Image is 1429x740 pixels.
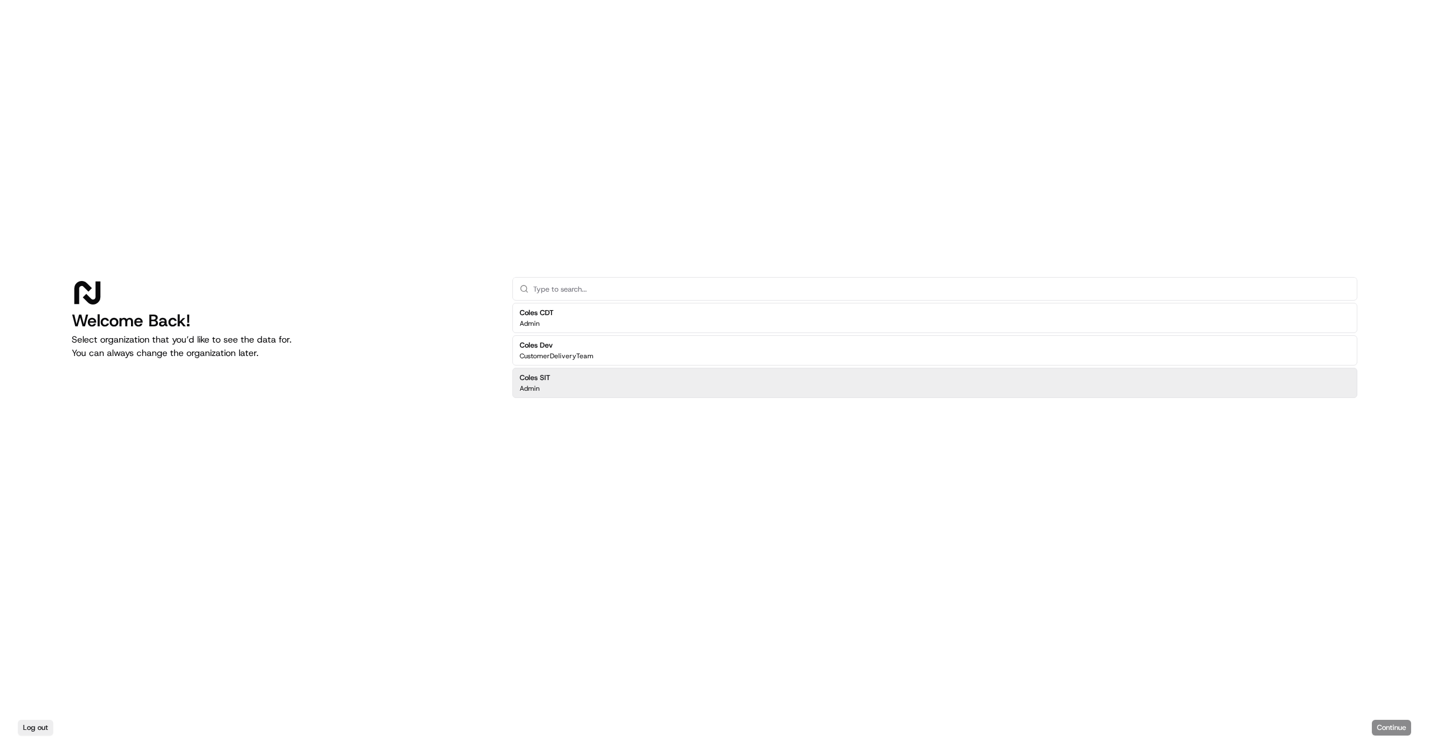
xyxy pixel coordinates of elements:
[520,308,554,318] h2: Coles CDT
[18,720,53,736] button: Log out
[520,352,594,360] p: CustomerDeliveryTeam
[520,319,540,328] p: Admin
[512,301,1357,400] div: Suggestions
[520,373,550,383] h2: Coles SIT
[533,278,1350,300] input: Type to search...
[72,333,494,360] p: Select organization that you’d like to see the data for. You can always change the organization l...
[520,340,594,350] h2: Coles Dev
[520,384,540,393] p: Admin
[72,311,494,331] h1: Welcome Back!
